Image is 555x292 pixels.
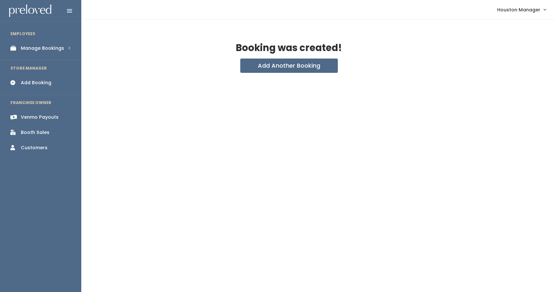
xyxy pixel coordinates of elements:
span: Houston Manager [497,6,540,13]
a: Houston Manager [491,3,552,17]
img: preloved logo [9,5,51,17]
div: Add Booking [21,79,51,86]
button: Add Another Booking [240,59,338,73]
h2: Booking was created! [236,43,342,53]
div: Customers [21,144,47,151]
div: Booth Sales [21,129,49,136]
div: Manage Bookings [21,45,64,52]
div: Venmo Payouts [21,114,59,121]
